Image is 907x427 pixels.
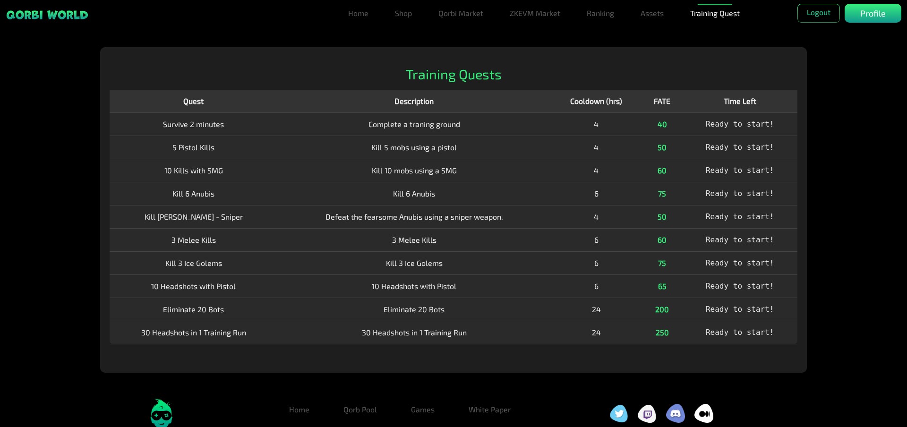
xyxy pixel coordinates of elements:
[278,274,551,298] td: 10 Headshots with Pistol
[110,66,797,83] h2: Training Quests
[551,274,642,298] td: 6
[282,400,317,419] a: Home
[110,228,278,251] td: 3 Melee Kills
[278,159,551,182] td: Kill 10 mobs using a SMG
[642,90,682,113] th: FATE
[609,404,628,423] img: social icon
[648,142,676,153] div: 50
[110,274,278,298] td: 10 Headshots with Pistol
[694,404,713,423] img: social icon
[551,298,642,321] td: 24
[666,404,685,423] img: social icon
[551,205,642,228] td: 4
[6,9,89,20] img: sticky brand-logo
[435,4,487,23] a: Qorbi Market
[648,211,676,222] div: 50
[583,4,618,23] a: Ranking
[278,182,551,205] td: Kill 6 Anubis
[551,182,642,205] td: 6
[110,182,278,205] td: Kill 6 Anubis
[648,257,676,269] div: 75
[706,166,774,175] span: Ready to start!
[391,4,416,23] a: Shop
[403,400,442,419] a: Games
[110,298,278,321] td: Eliminate 20 Bots
[706,305,774,314] span: Ready to start!
[110,251,278,274] td: Kill 3 Ice Golems
[278,298,551,321] td: Eliminate 20 Bots
[551,112,642,136] td: 4
[551,159,642,182] td: 4
[706,258,774,267] span: Ready to start!
[461,400,518,419] a: White Paper
[278,321,551,344] td: 30 Headshots in 1 Training Run
[551,136,642,159] td: 4
[648,234,676,246] div: 60
[110,90,278,113] th: Quest
[110,159,278,182] td: 10 Kills with SMG
[797,4,840,23] button: Logout
[551,90,642,113] th: Cooldown (hrs)
[706,212,774,221] span: Ready to start!
[336,400,385,419] a: Qorb Pool
[551,251,642,274] td: 6
[638,404,657,423] img: social icon
[648,165,676,176] div: 60
[506,4,564,23] a: ZKEVM Market
[110,321,278,344] td: 30 Headshots in 1 Training Run
[648,188,676,199] div: 75
[110,205,278,228] td: Kill [PERSON_NAME] - Sniper
[551,321,642,344] td: 24
[110,136,278,159] td: 5 Pistol Kills
[278,205,551,228] td: Defeat the fearsome Anubis using a sniper weapon.
[278,90,551,113] th: Description
[110,112,278,136] td: Survive 2 minutes
[706,235,774,244] span: Ready to start!
[648,119,676,130] div: 40
[278,112,551,136] td: Complete a traning ground
[648,304,676,315] div: 200
[706,282,774,290] span: Ready to start!
[706,328,774,337] span: Ready to start!
[706,189,774,198] span: Ready to start!
[551,228,642,251] td: 6
[278,251,551,274] td: Kill 3 Ice Golems
[344,4,372,23] a: Home
[682,90,797,113] th: Time Left
[686,4,744,23] a: Training Quest
[278,228,551,251] td: 3 Melee Kills
[860,7,886,20] p: Profile
[706,120,774,128] span: Ready to start!
[637,4,667,23] a: Assets
[706,143,774,152] span: Ready to start!
[648,281,676,292] div: 65
[648,327,676,338] div: 250
[278,136,551,159] td: Kill 5 mobs using a pistol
